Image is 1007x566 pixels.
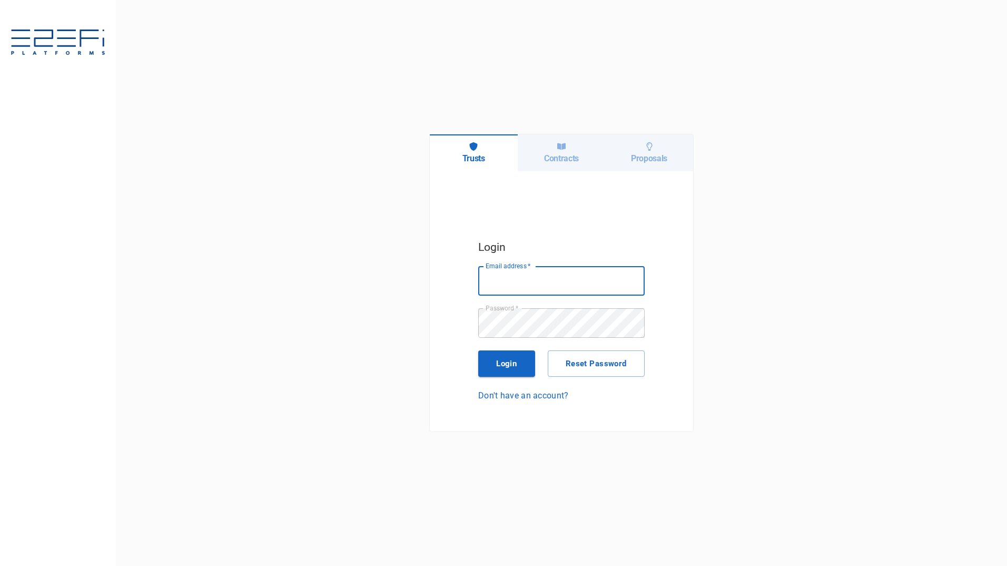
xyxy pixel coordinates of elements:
label: Email address [486,261,531,270]
button: Login [478,350,535,377]
h5: Login [478,238,645,256]
img: E2EFiPLATFORMS-7f06cbf9.svg [11,30,105,57]
h6: Proposals [631,153,667,163]
label: Password [486,304,518,313]
h6: Trusts [462,153,485,163]
a: Don't have an account? [478,389,645,402]
button: Reset Password [548,350,645,377]
h6: Contracts [544,153,579,163]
